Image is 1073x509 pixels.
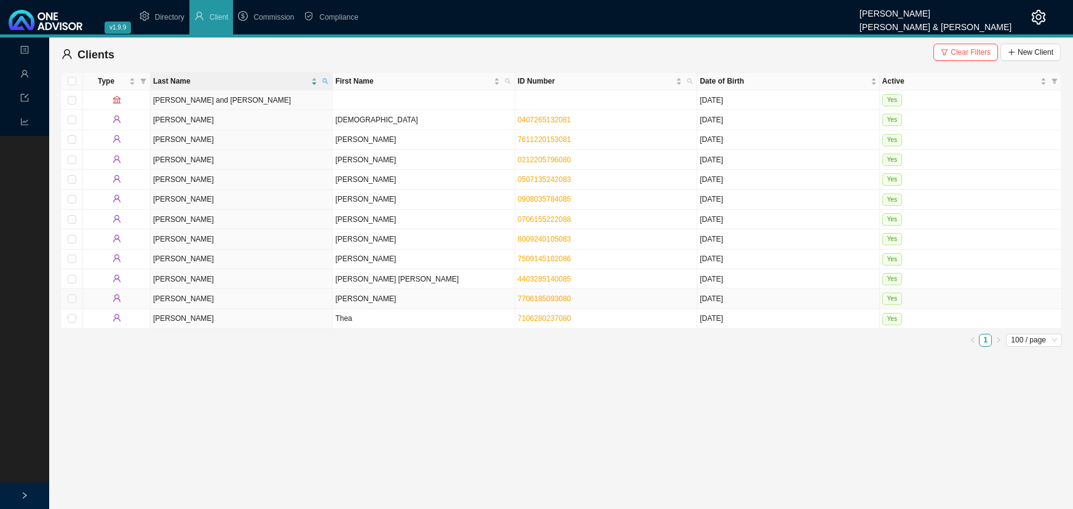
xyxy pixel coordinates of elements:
[113,254,121,262] span: user
[860,17,1012,30] div: [PERSON_NAME] & [PERSON_NAME]
[238,11,248,21] span: dollar
[151,250,333,269] td: [PERSON_NAME]
[697,250,879,269] td: [DATE]
[1008,49,1015,56] span: plus
[113,215,121,223] span: user
[518,135,571,144] a: 7611220153081
[77,49,114,61] span: Clients
[684,73,695,90] span: search
[151,90,333,110] td: [PERSON_NAME] and [PERSON_NAME]
[882,293,902,305] span: Yes
[882,154,902,166] span: Yes
[155,13,184,22] span: Directory
[687,78,693,84] span: search
[151,289,333,309] td: [PERSON_NAME]
[113,274,121,283] span: user
[20,65,29,86] span: user
[253,13,294,22] span: Commission
[1018,46,1053,58] span: New Client
[882,134,902,146] span: Yes
[151,110,333,130] td: [PERSON_NAME]
[151,130,333,150] td: [PERSON_NAME]
[322,78,328,84] span: search
[697,150,879,170] td: [DATE]
[697,190,879,210] td: [DATE]
[333,190,515,210] td: [PERSON_NAME]
[518,275,571,283] a: 4403285140085
[113,135,121,143] span: user
[151,170,333,189] td: [PERSON_NAME]
[83,73,151,90] th: Type
[333,269,515,289] td: [PERSON_NAME] [PERSON_NAME]
[992,334,1005,347] li: Next Page
[697,309,879,329] td: [DATE]
[113,155,121,164] span: user
[20,89,29,110] span: import
[333,130,515,150] td: [PERSON_NAME]
[304,11,314,21] span: safety
[979,334,992,347] li: 1
[140,11,149,21] span: setting
[1000,44,1061,61] button: New Client
[966,334,979,347] li: Previous Page
[882,253,902,266] span: Yes
[697,130,879,150] td: [DATE]
[518,195,571,203] a: 0908035784085
[21,492,28,499] span: right
[333,229,515,249] td: [PERSON_NAME]
[20,41,29,62] span: profile
[697,73,879,90] th: Date of Birth
[320,73,331,90] span: search
[20,112,29,134] span: line-chart
[113,234,121,243] span: user
[882,194,902,206] span: Yes
[518,215,571,224] a: 0706155222088
[1049,73,1060,90] span: filter
[951,46,991,58] span: Clear Filters
[333,73,515,90] th: First Name
[333,210,515,229] td: [PERSON_NAME]
[518,156,571,164] a: 0212205796080
[882,114,902,126] span: Yes
[151,309,333,329] td: [PERSON_NAME]
[333,250,515,269] td: [PERSON_NAME]
[700,75,868,87] span: Date of Birth
[882,313,902,325] span: Yes
[882,273,902,285] span: Yes
[518,254,571,263] a: 7509145102086
[1011,334,1057,346] span: 100 / page
[992,334,1005,347] button: right
[105,22,131,34] span: v1.9.9
[333,170,515,189] td: [PERSON_NAME]
[970,337,976,343] span: left
[697,90,879,110] td: [DATE]
[335,75,491,87] span: First Name
[9,10,82,30] img: 2df55531c6924b55f21c4cf5d4484680-logo-light.svg
[61,49,73,60] span: user
[333,309,515,329] td: Thea
[882,173,902,186] span: Yes
[113,314,121,322] span: user
[151,269,333,289] td: [PERSON_NAME]
[941,49,948,56] span: filter
[194,11,204,21] span: user
[1031,10,1046,25] span: setting
[333,289,515,309] td: [PERSON_NAME]
[153,75,309,87] span: Last Name
[505,78,511,84] span: search
[138,73,149,90] span: filter
[860,3,1012,17] div: [PERSON_NAME]
[113,175,121,183] span: user
[333,150,515,170] td: [PERSON_NAME]
[882,75,1038,87] span: Active
[933,44,998,61] button: Clear Filters
[966,334,979,347] button: left
[333,110,515,130] td: [DEMOGRAPHIC_DATA]
[515,73,697,90] th: ID Number
[113,95,121,104] span: bank
[85,75,127,87] span: Type
[697,110,879,130] td: [DATE]
[518,75,673,87] span: ID Number
[882,213,902,226] span: Yes
[880,73,1062,90] th: Active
